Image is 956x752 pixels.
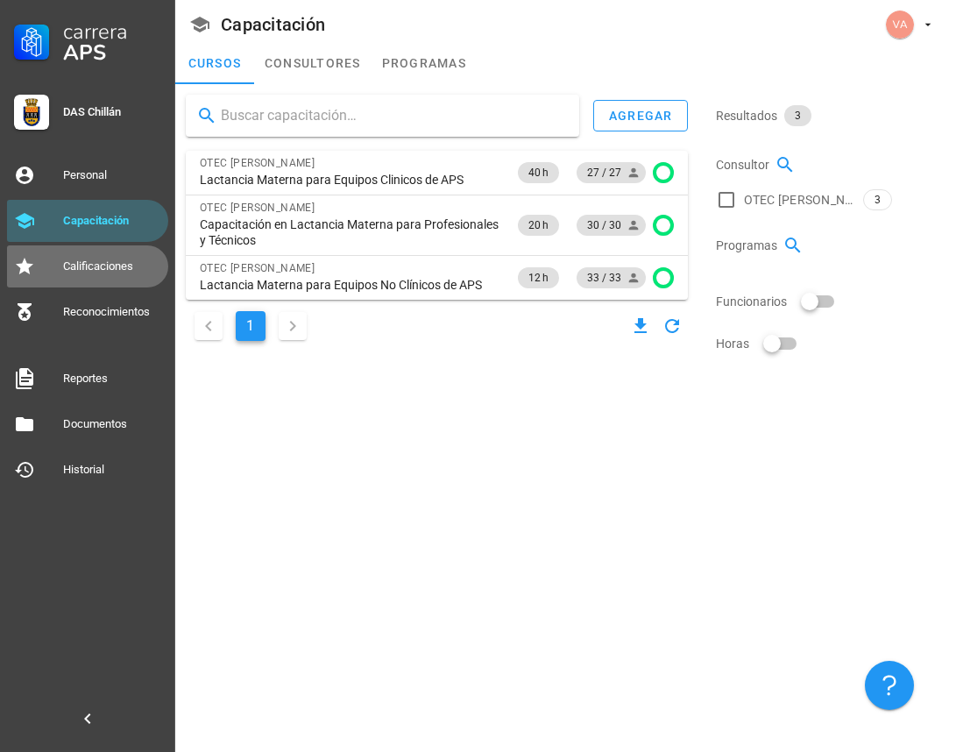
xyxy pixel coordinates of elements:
[63,214,161,228] div: Capacitación
[63,42,161,63] div: APS
[63,463,161,477] div: Historial
[587,267,635,288] span: 33 / 33
[7,200,168,242] a: Capacitación
[63,105,161,119] div: DAS Chillán
[528,162,549,183] span: 40 h
[608,109,673,123] div: agregar
[587,162,635,183] span: 27 / 27
[528,267,549,288] span: 12 h
[200,277,482,293] span: Lactancia Materna para Equipos No Clínicos de APS
[63,259,161,273] div: Calificaciones
[716,323,945,365] div: Horas
[236,311,266,341] button: Página actual, página 1
[795,105,801,126] span: 3
[175,42,254,84] a: cursos
[7,154,168,196] a: Personal
[200,172,464,188] span: Lactancia Materna para Equipos Clinicos de APS
[63,417,161,431] div: Documentos
[716,144,945,186] div: Consultor
[221,102,565,130] input: Buscar capacitación…
[200,157,315,169] span: OTEC [PERSON_NAME]
[372,42,477,84] a: programas
[186,307,315,345] nav: Navegación de paginación
[200,202,315,214] span: OTEC [PERSON_NAME]
[593,100,688,131] button: agregar
[886,11,914,39] div: avatar
[528,215,549,236] span: 20 h
[875,190,881,209] span: 3
[221,15,325,34] div: Capacitación
[63,372,161,386] div: Reportes
[200,262,315,274] span: OTEC [PERSON_NAME]
[716,280,945,323] div: Funcionarios
[587,215,635,236] span: 30 / 30
[63,168,161,182] div: Personal
[716,95,945,137] div: Resultados
[200,216,500,248] span: Capacitación en Lactancia Materna para Profesionales y Técnicos
[7,291,168,333] a: Reconocimientos
[744,191,856,209] span: OTEC [PERSON_NAME]
[7,358,168,400] a: Reportes
[254,42,372,84] a: consultores
[7,449,168,491] a: Historial
[63,21,161,42] div: Carrera
[7,403,168,445] a: Documentos
[63,305,161,319] div: Reconocimientos
[716,224,945,266] div: Programas
[7,245,168,287] a: Calificaciones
